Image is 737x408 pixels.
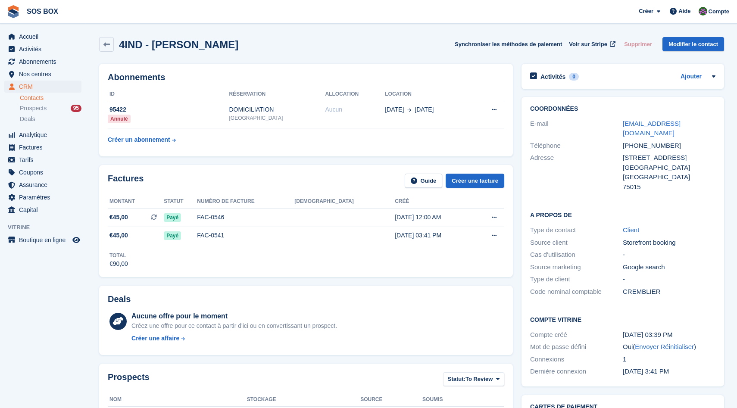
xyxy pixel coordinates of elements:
[530,274,623,284] div: Type de client
[623,141,715,151] div: [PHONE_NUMBER]
[623,238,715,248] div: Storefront booking
[19,56,71,68] span: Abonnements
[530,210,715,219] h2: A propos de
[19,154,71,166] span: Tarifs
[623,120,681,137] a: [EMAIL_ADDRESS][DOMAIN_NAME]
[108,132,176,148] a: Créer un abonnement
[108,174,144,188] h2: Factures
[681,72,702,82] a: Ajouter
[109,213,128,222] span: €45,00
[4,68,81,80] a: menu
[623,330,715,340] div: [DATE] 03:39 PM
[109,259,128,268] div: €90,00
[19,43,71,55] span: Activités
[623,262,715,272] div: Google search
[443,372,504,386] button: Statut: To Review
[621,37,656,51] button: Supprimer
[197,231,294,240] div: FAC-0541
[119,39,238,50] h2: 4IND - [PERSON_NAME]
[395,195,474,209] th: Créé
[7,5,20,18] img: stora-icon-8386f47178a22dfd0bd8f6a31ec36ba5ce8667c1dd55bd0f319d3a0aa187defe.svg
[360,393,422,407] th: Source
[20,115,81,124] a: Deals
[4,179,81,191] a: menu
[4,141,81,153] a: menu
[4,31,81,43] a: menu
[633,343,696,350] span: ( )
[131,321,337,330] div: Créez une offre pour ce contact à partir d'ici ou en convertissant un prospect.
[530,238,623,248] div: Source client
[623,368,669,375] time: 2025-07-15 13:41:33 UTC
[569,40,607,49] span: Voir sur Stripe
[8,223,86,232] span: Vitrine
[385,105,404,114] span: [DATE]
[197,213,294,222] div: FAC-0546
[569,73,579,81] div: 0
[385,87,472,101] th: Location
[294,195,395,209] th: [DEMOGRAPHIC_DATA]
[405,174,443,188] a: Guide
[623,274,715,284] div: -
[530,153,623,192] div: Adresse
[699,7,707,16] img: ALEXANDRE SOUBIRA
[108,115,131,123] div: Annulé
[530,250,623,260] div: Cas d'utilisation
[635,343,694,350] a: Envoyer Réinitialiser
[4,43,81,55] a: menu
[197,195,294,209] th: Numéro de facture
[4,154,81,166] a: menu
[623,355,715,364] div: 1
[131,311,337,321] div: Aucune offre pour le moment
[19,141,71,153] span: Factures
[19,166,71,178] span: Coupons
[108,294,131,304] h2: Deals
[4,129,81,141] a: menu
[4,56,81,68] a: menu
[19,68,71,80] span: Nos centres
[465,375,493,383] span: To Review
[325,105,385,114] div: Aucun
[247,393,360,407] th: Stockage
[71,235,81,245] a: Boutique d'aperçu
[415,105,434,114] span: [DATE]
[530,106,715,112] h2: Coordonnées
[422,393,469,407] th: Soumis
[530,141,623,151] div: Téléphone
[19,234,71,246] span: Boutique en ligne
[20,115,35,123] span: Deals
[395,231,474,240] div: [DATE] 03:41 PM
[530,315,715,324] h2: Compte vitrine
[530,262,623,272] div: Source marketing
[19,179,71,191] span: Assurance
[108,105,229,114] div: 95422
[623,163,715,173] div: [GEOGRAPHIC_DATA]
[623,153,715,163] div: [STREET_ADDRESS]
[4,81,81,93] a: menu
[19,191,71,203] span: Paramètres
[448,375,465,383] span: Statut:
[4,234,81,246] a: menu
[325,87,385,101] th: Allocation
[23,4,62,19] a: SOS BOX
[19,81,71,93] span: CRM
[455,37,562,51] button: Synchroniser les méthodes de paiement
[530,119,623,138] div: E-mail
[530,330,623,340] div: Compte créé
[623,182,715,192] div: 75015
[108,372,150,388] h2: Prospects
[530,342,623,352] div: Mot de passe défini
[530,287,623,297] div: Code nominal comptable
[108,393,247,407] th: Nom
[131,334,337,343] a: Créer une affaire
[164,213,181,222] span: Payé
[71,105,81,112] div: 95
[4,204,81,216] a: menu
[623,342,715,352] div: Oui
[4,191,81,203] a: menu
[19,204,71,216] span: Capital
[19,31,71,43] span: Accueil
[662,37,724,51] a: Modifier le contact
[108,135,170,144] div: Créer un abonnement
[131,334,179,343] div: Créer une affaire
[164,195,197,209] th: Statut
